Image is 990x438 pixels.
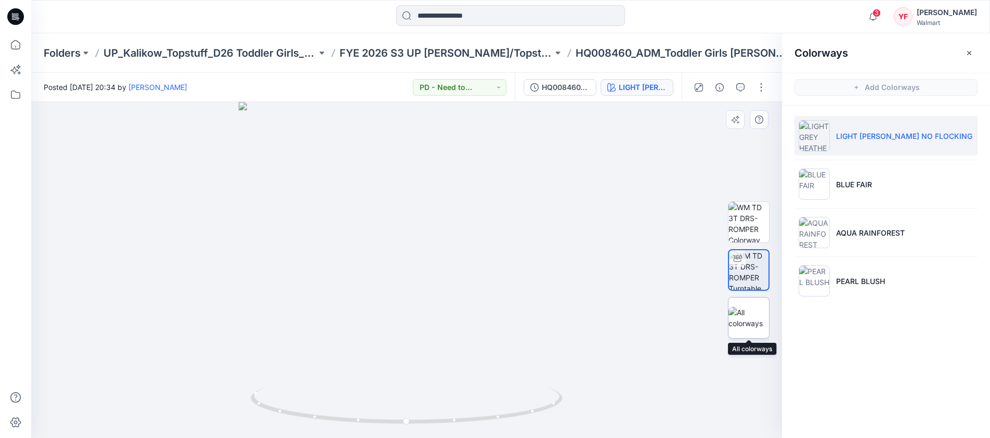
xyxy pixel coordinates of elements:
[619,82,667,93] div: LIGHT GREY HEATHER NO FLOCKING
[542,82,590,93] div: HQ008460_ADM_Toddler Girls SS Tutu Dress 12.18.2024
[836,276,885,287] p: PEARL BLUSH
[917,19,977,27] div: Walmart
[44,46,81,60] a: Folders
[728,307,769,329] img: All colorways
[836,131,972,141] p: LIGHT [PERSON_NAME] NO FLOCKING
[103,46,317,60] a: UP_Kalikow_Topstuff_D26 Toddler Girls_Dresses & Sets
[340,46,553,60] a: FYE 2026 S3 UP [PERSON_NAME]/Topstuff D26 Toddler Girl
[799,217,830,248] img: AQUA RAINFOREST
[799,169,830,200] img: BLUE FAIR
[872,9,881,17] span: 3
[728,202,769,242] img: WM TD 3T DRS-ROMPER Colorway wo Avatar
[729,250,768,290] img: WM TD 3T DRS-ROMPER Turntable with Avatar
[799,120,830,151] img: LIGHT GREY HEATHER NO FLOCKING
[836,179,872,190] p: BLUE FAIR
[128,83,187,92] a: [PERSON_NAME]
[524,79,596,96] button: HQ008460_ADM_Toddler Girls [PERSON_NAME] Dress [DATE]
[836,227,905,238] p: AQUA RAINFOREST
[576,46,789,60] p: HQ008460_ADM_Toddler Girls [PERSON_NAME] Dress
[799,265,830,297] img: PEARL BLUSH
[794,47,848,59] h2: Colorways
[894,7,913,26] div: YF
[917,6,977,19] div: [PERSON_NAME]
[711,79,728,96] button: Details
[44,82,187,93] span: Posted [DATE] 20:34 by
[601,79,673,96] button: LIGHT [PERSON_NAME] NO FLOCKING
